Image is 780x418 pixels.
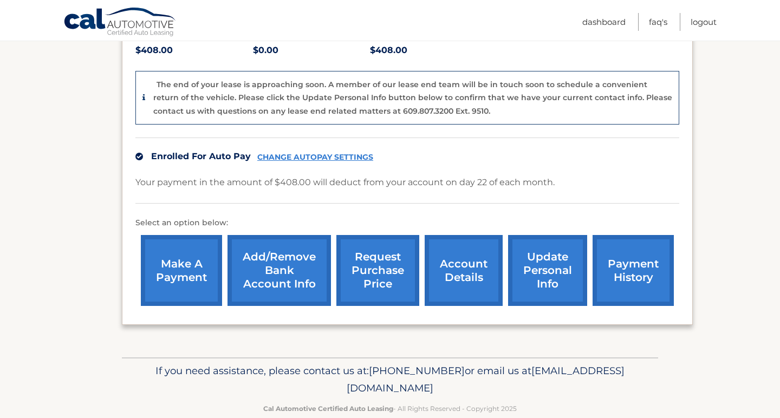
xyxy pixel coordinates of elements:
[593,235,674,306] a: payment history
[347,364,625,394] span: [EMAIL_ADDRESS][DOMAIN_NAME]
[425,235,503,306] a: account details
[336,235,419,306] a: request purchase price
[649,13,667,31] a: FAQ's
[257,153,373,162] a: CHANGE AUTOPAY SETTINGS
[508,235,587,306] a: update personal info
[135,153,143,160] img: check.svg
[253,43,370,58] p: $0.00
[151,151,251,161] span: Enrolled For Auto Pay
[135,175,555,190] p: Your payment in the amount of $408.00 will deduct from your account on day 22 of each month.
[63,7,177,38] a: Cal Automotive
[227,235,331,306] a: Add/Remove bank account info
[691,13,717,31] a: Logout
[129,362,651,397] p: If you need assistance, please contact us at: or email us at
[370,43,487,58] p: $408.00
[135,217,679,230] p: Select an option below:
[263,404,393,413] strong: Cal Automotive Certified Auto Leasing
[153,80,672,116] p: The end of your lease is approaching soon. A member of our lease end team will be in touch soon t...
[129,403,651,414] p: - All Rights Reserved - Copyright 2025
[582,13,626,31] a: Dashboard
[135,43,253,58] p: $408.00
[141,235,222,306] a: make a payment
[369,364,465,377] span: [PHONE_NUMBER]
